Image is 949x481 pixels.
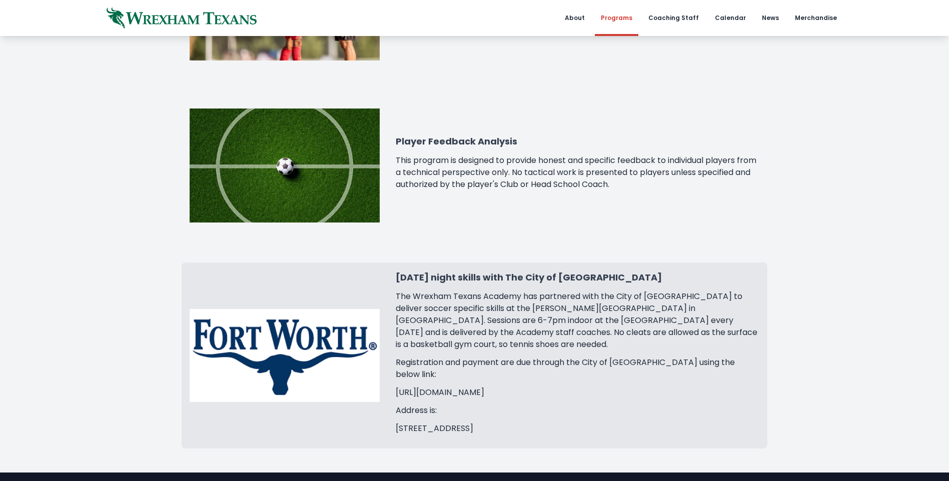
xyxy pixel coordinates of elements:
[190,108,379,222] img: soccer-ball-and-field.webp
[396,386,759,398] p: [URL][DOMAIN_NAME]
[396,404,759,416] p: Address is:
[182,100,767,230] a: Player Feedback Analysis This program is designed to provide honest and specific feedback to indi...
[396,134,759,148] h3: Player Feedback Analysis
[396,356,759,380] p: Registration and payment are due through the City of [GEOGRAPHIC_DATA] using the below link:
[182,262,767,448] a: [DATE] night skills with The City of [GEOGRAPHIC_DATA] The Wrexham Texans Academy has partnered w...
[396,422,759,434] p: [STREET_ADDRESS]
[396,270,759,284] h3: [DATE] night skills with The City of [GEOGRAPHIC_DATA]
[396,290,759,350] p: The Wrexham Texans Academy has partnered with the City of [GEOGRAPHIC_DATA] to deliver soccer spe...
[190,309,379,402] img: city-of-fort-worth-image.png
[396,154,759,190] p: This program is designed to provide honest and specific feedback to individual players from a tec...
